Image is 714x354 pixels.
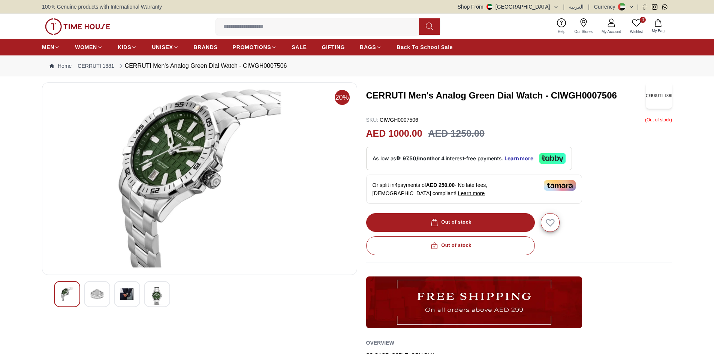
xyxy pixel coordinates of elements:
[75,43,97,51] span: WOMEN
[486,4,492,10] img: United Arab Emirates
[555,29,569,34] span: Help
[563,3,565,10] span: |
[599,29,624,34] span: My Account
[646,82,672,109] img: CERRUTI Men's Analog Green Dial Watch - CIWGH0007506
[42,40,60,54] a: MEN
[194,40,218,54] a: BRANDS
[649,28,668,34] span: My Bag
[627,29,646,34] span: Wishlist
[366,90,646,102] h3: CERRUTI Men's Analog Green Dial Watch - CIWGH0007506
[458,190,485,196] span: Learn more
[48,89,351,269] img: CERRUTI Men's Analog Green Dial Watch - CIWGH0007506
[640,17,646,23] span: 0
[152,40,178,54] a: UNISEX
[366,116,418,124] p: CIWGH0007506
[118,43,131,51] span: KIDS
[662,4,668,10] a: Whatsapp
[569,3,584,10] button: العربية
[397,40,453,54] a: Back To School Sale
[588,3,590,10] span: |
[118,40,137,54] a: KIDS
[322,43,345,51] span: GIFTING
[322,40,345,54] a: GIFTING
[366,117,379,123] span: SKU :
[75,40,103,54] a: WOMEN
[42,43,54,51] span: MEN
[45,18,110,35] img: ...
[292,40,307,54] a: SALE
[360,40,382,54] a: BAGS
[78,62,114,70] a: CERRUTI 1881
[637,3,639,10] span: |
[594,3,618,10] div: Currency
[90,287,104,301] img: CERRUTI Men's Analog Green Dial Watch - CIWGH0007506
[366,337,394,348] h2: Overview
[360,43,376,51] span: BAGS
[642,4,647,10] a: Facebook
[42,3,162,10] span: 100% Genuine products with International Warranty
[292,43,307,51] span: SALE
[428,127,485,141] h3: AED 1250.00
[366,127,422,141] h2: AED 1000.00
[570,17,597,36] a: Our Stores
[49,62,72,70] a: Home
[335,90,350,105] span: 20%
[150,287,164,305] img: CERRUTI Men's Analog Green Dial Watch - CIWGH0007506
[42,55,672,76] nav: Breadcrumb
[458,3,559,10] button: Shop From[GEOGRAPHIC_DATA]
[60,287,74,301] img: CERRUTI Men's Analog Green Dial Watch - CIWGH0007506
[366,276,582,328] img: ...
[652,4,657,10] a: Instagram
[233,43,271,51] span: PROMOTIONS
[194,43,218,51] span: BRANDS
[572,29,596,34] span: Our Stores
[233,40,277,54] a: PROMOTIONS
[397,43,453,51] span: Back To School Sale
[120,287,134,301] img: CERRUTI Men's Analog Green Dial Watch - CIWGH0007506
[426,182,455,188] span: AED 250.00
[152,43,173,51] span: UNISEX
[553,17,570,36] a: Help
[647,18,669,35] button: My Bag
[544,180,576,191] img: Tamara
[366,175,582,204] div: Or split in 4 payments of - No late fees, [DEMOGRAPHIC_DATA] compliant!
[626,17,647,36] a: 0Wishlist
[117,61,287,70] div: CERRUTI Men's Analog Green Dial Watch - CIWGH0007506
[645,116,672,124] p: ( Out of stock )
